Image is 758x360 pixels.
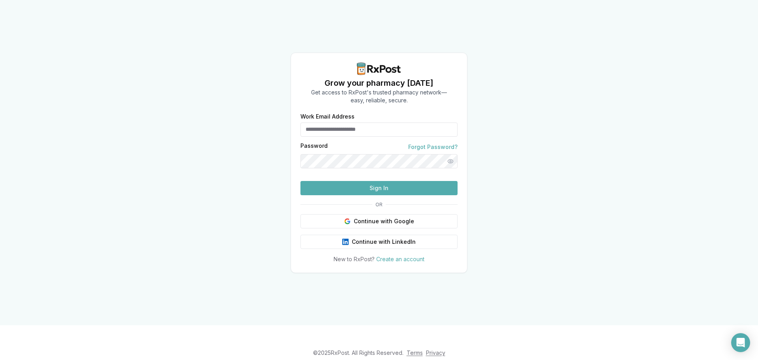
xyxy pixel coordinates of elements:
button: Sign In [300,181,458,195]
button: Continue with LinkedIn [300,235,458,249]
a: Terms [407,349,423,356]
img: RxPost Logo [354,62,404,75]
img: LinkedIn [342,239,349,245]
a: Create an account [376,256,424,262]
img: Google [344,218,351,224]
div: Open Intercom Messenger [731,333,750,352]
label: Password [300,143,328,151]
a: Forgot Password? [408,143,458,151]
span: New to RxPost? [334,256,375,262]
span: OR [372,202,386,208]
p: Get access to RxPost's trusted pharmacy network— easy, reliable, secure. [311,89,447,104]
h1: Grow your pharmacy [DATE] [311,77,447,89]
a: Privacy [426,349,445,356]
button: Continue with Google [300,214,458,228]
label: Work Email Address [300,114,458,119]
button: Show password [443,154,458,168]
